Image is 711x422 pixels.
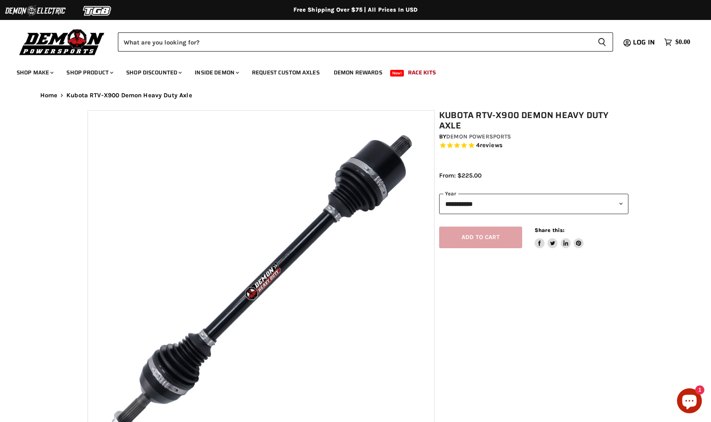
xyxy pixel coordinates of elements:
a: Shop Make [10,64,59,81]
a: Home [40,92,58,99]
nav: Breadcrumbs [24,92,688,99]
img: Demon Powersports [17,27,108,57]
span: Kubota RTV-X900 Demon Heavy Duty Axle [66,92,192,99]
inbox-online-store-chat: Shopify online store chat [674,388,704,415]
a: Inside Demon [188,64,244,81]
a: $0.00 [660,36,694,48]
span: Log in [633,37,655,47]
span: 4 reviews [476,142,503,149]
form: Product [118,32,613,52]
span: $0.00 [675,38,690,46]
a: Request Custom Axles [246,64,326,81]
input: Search [118,32,591,52]
a: Log in [629,39,660,46]
button: Search [591,32,613,52]
h1: Kubota RTV-X900 Demon Heavy Duty Axle [439,110,628,131]
span: Rated 5.0 out of 5 stars 4 reviews [439,141,628,150]
span: Share this: [535,227,564,233]
div: Free Shipping Over $75 | All Prices In USD [24,6,688,14]
div: by [439,132,628,141]
img: TGB Logo 2 [66,3,129,19]
a: Demon Powersports [446,133,511,140]
a: Shop Product [60,64,118,81]
a: Shop Discounted [120,64,187,81]
select: year [439,194,628,214]
aside: Share this: [535,227,584,249]
a: Demon Rewards [327,64,388,81]
img: Demon Electric Logo 2 [4,3,66,19]
span: New! [390,70,404,77]
ul: Main menu [10,61,688,81]
span: reviews [480,142,503,149]
span: From: $225.00 [439,172,481,179]
a: Race Kits [402,64,442,81]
